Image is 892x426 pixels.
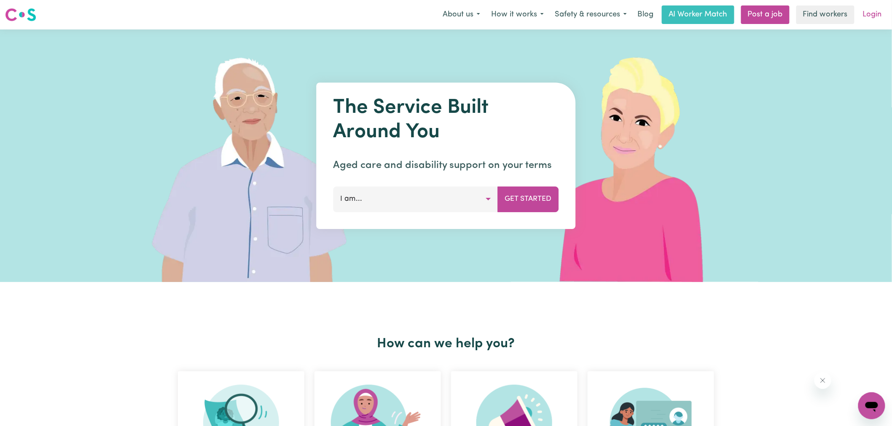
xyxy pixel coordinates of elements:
button: Get Started [498,186,559,212]
button: How it works [486,6,549,24]
img: Careseekers logo [5,7,36,22]
span: Need any help? [5,6,51,13]
a: AI Worker Match [662,5,734,24]
h2: How can we help you? [173,336,719,352]
h1: The Service Built Around You [333,96,559,144]
iframe: Close message [814,372,831,389]
iframe: Button to launch messaging window [858,392,885,419]
button: I am... [333,186,498,212]
a: Blog [632,5,658,24]
a: Login [858,5,887,24]
p: Aged care and disability support on your terms [333,158,559,173]
button: About us [437,6,486,24]
a: Find workers [796,5,854,24]
a: Careseekers logo [5,5,36,24]
a: Post a job [741,5,790,24]
button: Safety & resources [549,6,632,24]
